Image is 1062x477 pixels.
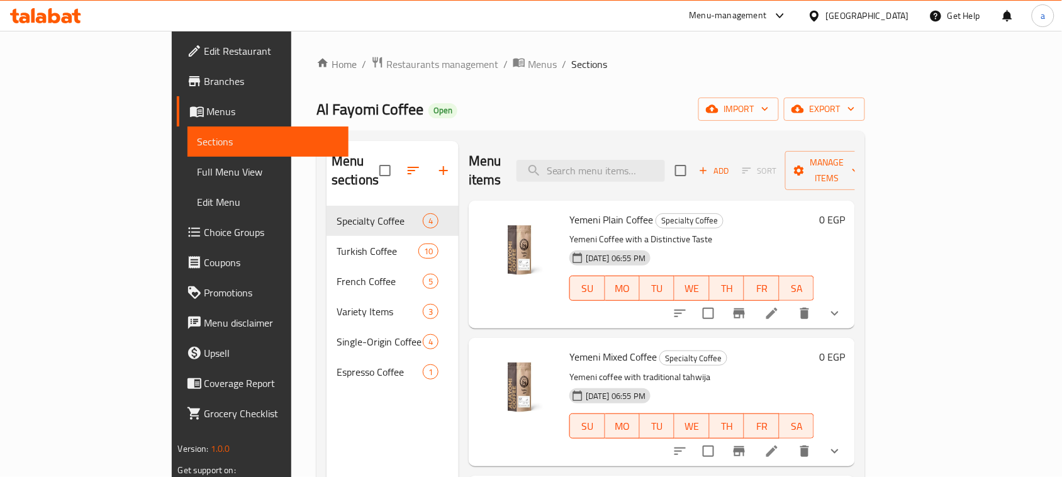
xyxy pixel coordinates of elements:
span: WE [679,417,704,435]
svg: Show Choices [827,444,842,459]
span: import [708,101,769,117]
a: Choice Groups [177,217,349,247]
div: Espresso Coffee1 [327,357,459,387]
a: Edit Menu [187,187,349,217]
span: FR [749,417,774,435]
span: Add item [694,161,734,181]
span: FR [749,279,774,298]
span: Sections [571,57,607,72]
span: SU [575,417,600,435]
button: WE [674,276,709,301]
nav: breadcrumb [316,56,865,72]
button: sort-choices [665,436,695,466]
a: Menus [177,96,349,126]
span: WE [679,279,704,298]
div: Single-Origin Coffee [337,334,423,349]
a: Menu disclaimer [177,308,349,338]
button: export [784,98,865,121]
a: Full Menu View [187,157,349,187]
span: Yemeni Mixed Coffee [569,347,657,366]
span: Specialty Coffee [656,213,723,228]
button: MO [605,413,640,439]
span: Select all sections [372,157,398,184]
button: SA [780,276,814,301]
button: Branch-specific-item [724,298,754,328]
button: Add [694,161,734,181]
a: Edit menu item [764,306,780,321]
div: Variety Items3 [327,296,459,327]
span: 4 [423,215,438,227]
li: / [562,57,566,72]
button: show more [820,298,850,328]
div: items [418,244,439,259]
div: Open [428,103,457,118]
svg: Show Choices [827,306,842,321]
span: Select section [668,157,694,184]
span: Full Menu View [198,164,339,179]
button: TU [640,413,674,439]
h2: Menu items [469,152,501,189]
span: a [1041,9,1045,23]
button: sort-choices [665,298,695,328]
button: WE [674,413,709,439]
li: / [503,57,508,72]
li: / [362,57,366,72]
span: Coupons [204,255,339,270]
div: Specialty Coffee [659,351,727,366]
button: TH [710,276,744,301]
a: Menus [513,56,557,72]
span: Add [697,164,731,178]
span: Promotions [204,285,339,300]
span: TU [645,279,669,298]
button: show more [820,436,850,466]
span: SA [785,279,809,298]
span: TH [715,417,739,435]
span: Select to update [695,438,722,464]
span: Sort sections [398,155,428,186]
span: French Coffee [337,274,423,289]
span: 1 [423,366,438,378]
button: Manage items [785,151,869,190]
div: Specialty Coffee4 [327,206,459,236]
button: Add section [428,155,459,186]
div: [GEOGRAPHIC_DATA] [826,9,909,23]
button: delete [790,298,820,328]
div: Specialty Coffee [656,213,724,228]
span: 5 [423,276,438,288]
nav: Menu sections [327,201,459,392]
div: Turkish Coffee [337,244,418,259]
div: French Coffee5 [327,266,459,296]
div: Menu-management [690,8,767,23]
span: Restaurants management [386,57,498,72]
button: FR [744,413,779,439]
div: items [423,334,439,349]
span: Sections [198,134,339,149]
span: Specialty Coffee [660,351,727,366]
div: Turkish Coffee10 [327,236,459,266]
img: Yemeni Mixed Coffee [479,348,559,429]
span: 3 [423,306,438,318]
span: Menu disclaimer [204,315,339,330]
span: Coverage Report [204,376,339,391]
a: Coupons [177,247,349,278]
a: Upsell [177,338,349,368]
img: Yemeni Plain Coffee [479,211,559,291]
span: SA [785,417,809,435]
input: search [517,160,665,182]
span: Espresso Coffee [337,364,423,379]
button: import [698,98,779,121]
button: SU [569,413,605,439]
a: Edit menu item [764,444,780,459]
a: Branches [177,66,349,96]
span: SU [575,279,600,298]
div: items [423,364,439,379]
span: Yemeni Plain Coffee [569,210,653,229]
button: delete [790,436,820,466]
span: Variety Items [337,304,423,319]
h6: 0 EGP [819,211,845,228]
a: Sections [187,126,349,157]
p: Yemeni Coffee with a Distinctive Taste [569,232,814,247]
span: Menus [528,57,557,72]
span: Version: [178,441,209,457]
